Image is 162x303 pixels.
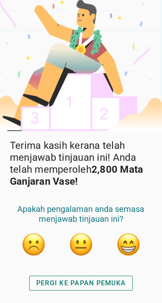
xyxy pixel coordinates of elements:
[36,278,126,288] div: PERGI KE PAPAN PEMUKA
[10,204,152,232] div: Apakah pengalaman anda semasa menjawab tinjauan ini?
[10,140,125,163] span: Terima kasih kerana telah menjawab tinjauan ini!
[10,152,143,187] span: Anda telah memperoleh
[29,276,133,291] button: PERGI KE PAPAN PEMUKA
[10,164,143,187] strong: 2,800 Mata Ganjaran Vase!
